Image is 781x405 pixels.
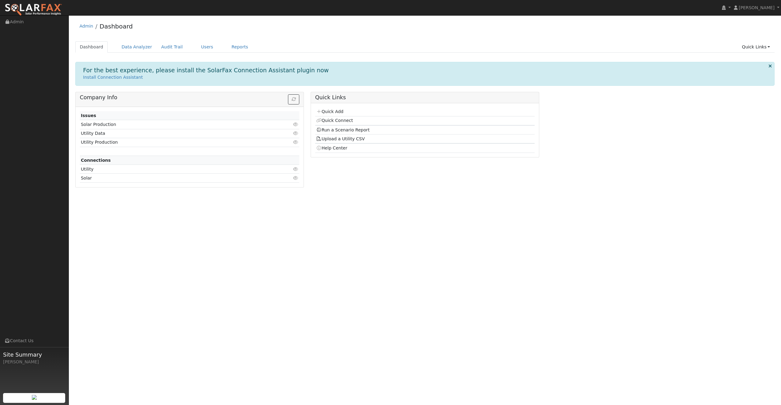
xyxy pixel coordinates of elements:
strong: Connections [81,158,111,163]
a: Reports [227,41,253,53]
h5: Company Info [80,94,300,101]
i: Click to view [293,131,298,135]
a: Dashboard [99,23,133,30]
div: [PERSON_NAME] [3,359,65,365]
strong: Issues [81,113,96,118]
a: Admin [80,24,93,28]
a: Users [196,41,218,53]
span: Site Summary [3,350,65,359]
a: Upload a Utility CSV [316,136,365,141]
td: Solar [80,174,264,183]
img: retrieve [32,395,37,400]
i: Click to view [293,140,298,144]
a: Dashboard [75,41,108,53]
h5: Quick Links [315,94,535,101]
span: [PERSON_NAME] [739,5,775,10]
img: SolarFax [5,3,62,16]
i: Click to view [293,167,298,171]
a: Run a Scenario Report [316,127,370,132]
a: Data Analyzer [117,41,157,53]
a: Install Connection Assistant [83,75,143,80]
h1: For the best experience, please install the SolarFax Connection Assistant plugin now [83,67,329,74]
a: Quick Connect [316,118,353,123]
i: Click to view [293,176,298,180]
a: Help Center [316,146,347,150]
td: Solar Production [80,120,264,129]
i: Click to view [293,122,298,127]
td: Utility Production [80,138,264,147]
a: Audit Trail [157,41,187,53]
a: Quick Add [316,109,343,114]
td: Utility Data [80,129,264,138]
a: Quick Links [737,41,775,53]
td: Utility [80,165,264,174]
